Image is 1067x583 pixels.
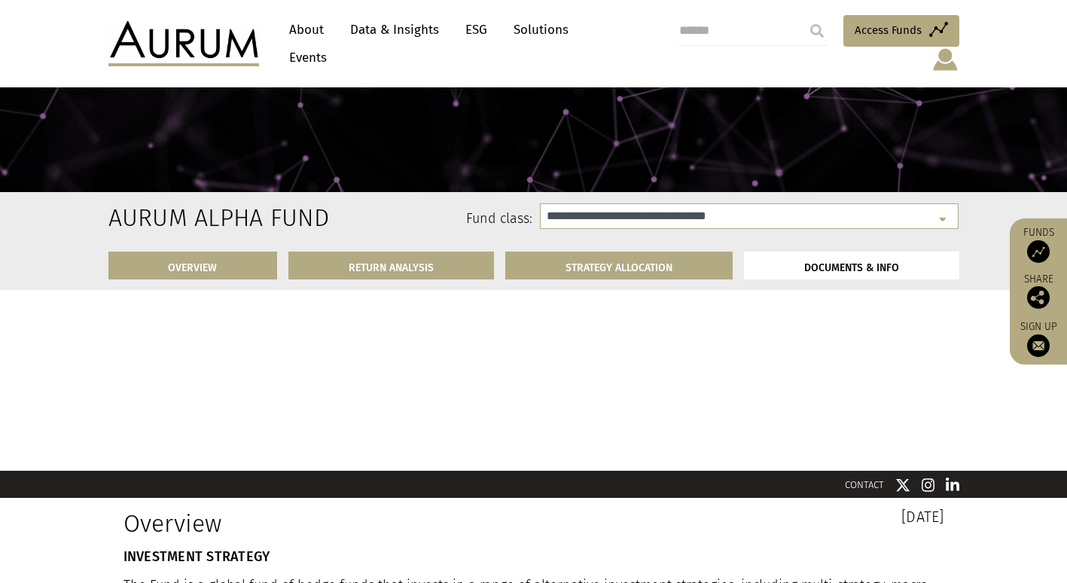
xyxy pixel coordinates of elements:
[922,478,935,493] img: Instagram icon
[946,478,959,493] img: Linkedin icon
[895,478,910,493] img: Twitter icon
[123,548,270,565] strong: INVESTMENT STRATEGY
[545,509,944,524] h3: [DATE]
[123,509,523,538] h1: Overview
[845,479,884,490] a: CONTACT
